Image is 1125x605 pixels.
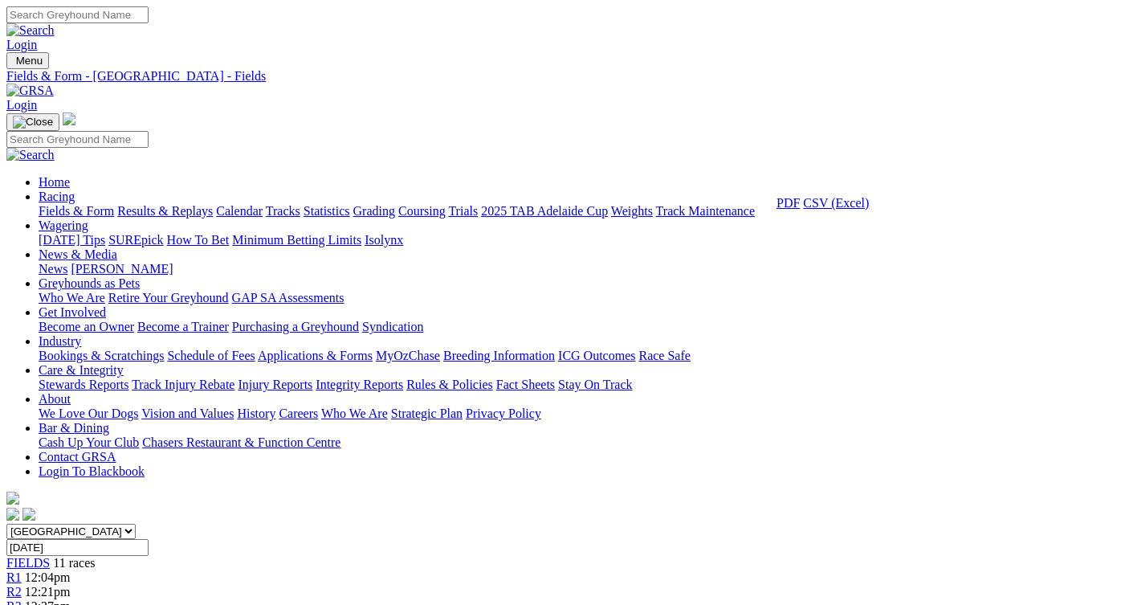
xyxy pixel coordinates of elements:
span: 12:04pm [25,570,71,584]
a: Grading [353,204,395,218]
a: Syndication [362,320,423,333]
a: Trials [448,204,478,218]
a: Applications & Forms [258,349,373,362]
a: News [39,262,67,276]
a: How To Bet [167,233,230,247]
button: Toggle navigation [6,113,59,131]
img: twitter.svg [22,508,35,521]
a: Track Maintenance [656,204,755,218]
a: Fields & Form [39,204,114,218]
a: Racing [39,190,75,203]
a: Calendar [216,204,263,218]
a: Stewards Reports [39,378,128,391]
a: History [237,407,275,420]
span: 11 races [53,556,95,570]
a: Cash Up Your Club [39,435,139,449]
a: Greyhounds as Pets [39,276,140,290]
a: Fact Sheets [496,378,555,391]
a: Login [6,98,37,112]
a: Isolynx [365,233,403,247]
a: FIELDS [6,556,50,570]
a: Fields & Form - [GEOGRAPHIC_DATA] - Fields [6,69,1119,84]
a: R2 [6,585,22,599]
a: Race Safe [638,349,690,362]
a: We Love Our Dogs [39,407,138,420]
a: Bar & Dining [39,421,109,435]
a: 2025 TAB Adelaide Cup [481,204,608,218]
div: Wagering [39,233,1119,247]
div: Greyhounds as Pets [39,291,1119,305]
a: [DATE] Tips [39,233,105,247]
a: Minimum Betting Limits [232,233,361,247]
div: News & Media [39,262,1119,276]
a: Chasers Restaurant & Function Centre [142,435,340,449]
a: Bookings & Scratchings [39,349,164,362]
a: Rules & Policies [406,378,493,391]
a: MyOzChase [376,349,440,362]
div: Racing [39,204,1119,219]
a: Careers [279,407,318,420]
div: About [39,407,1119,421]
a: Privacy Policy [466,407,541,420]
a: Strategic Plan [391,407,463,420]
a: [PERSON_NAME] [71,262,173,276]
img: Close [13,116,53,129]
a: Purchasing a Greyhound [232,320,359,333]
a: Login To Blackbook [39,464,145,478]
a: Results & Replays [117,204,213,218]
a: Vision and Values [141,407,234,420]
a: Become an Owner [39,320,134,333]
button: Toggle navigation [6,52,49,69]
img: logo-grsa-white.png [6,492,19,505]
a: Weights [611,204,653,218]
img: GRSA [6,84,54,98]
a: Who We Are [321,407,388,420]
a: Tracks [266,204,300,218]
div: Bar & Dining [39,435,1119,450]
a: Stay On Track [558,378,632,391]
a: Care & Integrity [39,363,124,377]
a: Integrity Reports [316,378,403,391]
span: 12:21pm [25,585,71,599]
a: Retire Your Greyhound [108,291,229,305]
img: facebook.svg [6,508,19,521]
a: R1 [6,570,22,584]
img: Search [6,23,55,38]
a: Industry [39,334,81,348]
a: About [39,392,71,406]
a: Coursing [398,204,446,218]
a: Wagering [39,219,88,232]
input: Search [6,131,149,148]
input: Select date [6,539,149,556]
a: Get Involved [39,305,106,319]
a: CSV (Excel) [803,196,869,210]
a: Become a Trainer [137,320,229,333]
a: Home [39,175,70,189]
img: Search [6,148,55,162]
div: Care & Integrity [39,378,1119,392]
div: Industry [39,349,1119,363]
input: Search [6,6,149,23]
a: Track Injury Rebate [132,378,234,391]
a: Schedule of Fees [167,349,255,362]
a: Injury Reports [238,378,312,391]
a: GAP SA Assessments [232,291,344,305]
a: PDF [776,196,800,210]
a: News & Media [39,247,117,261]
div: Get Involved [39,320,1119,334]
a: Contact GRSA [39,450,116,464]
a: Who We Are [39,291,105,305]
a: Breeding Information [443,349,555,362]
a: Statistics [304,204,350,218]
a: Login [6,38,37,51]
div: Download [776,196,869,211]
a: ICG Outcomes [558,349,635,362]
a: SUREpick [108,233,163,247]
img: logo-grsa-white.png [63,112,75,125]
span: Menu [16,55,43,67]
